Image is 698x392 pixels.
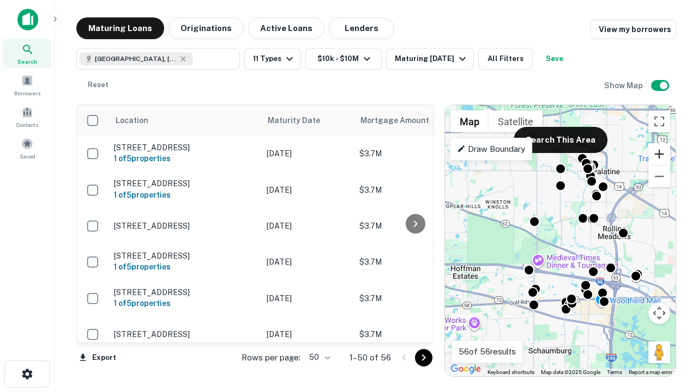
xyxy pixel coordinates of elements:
[305,350,332,365] div: 50
[648,111,670,132] button: Toggle fullscreen view
[114,297,256,309] h6: 1 of 5 properties
[643,270,698,322] iframe: Chat Widget
[648,166,670,187] button: Zoom out
[244,48,301,70] button: 11 Types
[604,79,645,91] h6: Show Map
[242,351,300,364] p: Rows per page:
[114,251,256,261] p: [STREET_ADDRESS]
[267,148,348,160] p: [DATE]
[261,105,354,136] th: Maturity Date
[95,54,177,64] span: [GEOGRAPHIC_DATA], [GEOGRAPHIC_DATA]
[457,143,525,156] p: Draw Boundary
[478,48,533,70] button: All Filters
[489,111,543,132] button: Show satellite imagery
[114,189,256,201] h6: 1 of 5 properties
[415,349,432,366] button: Go to next page
[76,17,164,39] button: Maturing Loans
[395,52,469,65] div: Maturing [DATE]
[76,350,119,366] button: Export
[114,152,256,164] h6: 1 of 5 properties
[114,143,256,152] p: [STREET_ADDRESS]
[648,143,670,165] button: Zoom in
[14,89,40,97] span: Borrowers
[267,256,348,268] p: [DATE]
[459,345,516,358] p: 56 of 56 results
[359,328,468,340] p: $3.7M
[114,179,256,188] p: [STREET_ADDRESS]
[350,351,391,364] p: 1–50 of 56
[537,48,572,70] button: Save your search to get updates of matches that match your search criteria.
[267,328,348,340] p: [DATE]
[514,127,607,153] button: Search This Area
[359,184,468,196] p: $3.7M
[3,102,51,131] a: Contacts
[81,74,116,96] button: Reset
[329,17,394,39] button: Lenders
[267,184,348,196] p: [DATE]
[17,9,38,30] img: capitalize-icon.png
[629,369,672,375] a: Report a map error
[114,287,256,297] p: [STREET_ADDRESS]
[267,220,348,232] p: [DATE]
[359,256,468,268] p: $3.7M
[360,114,443,127] span: Mortgage Amount
[3,70,51,100] a: Borrowers
[20,152,35,161] span: Saved
[386,48,474,70] button: Maturing [DATE]
[16,120,38,129] span: Contacts
[268,114,334,127] span: Maturity Date
[541,369,600,375] span: Map data ©2025 Google
[448,362,484,376] a: Open this area in Google Maps (opens a new window)
[450,111,489,132] button: Show street map
[3,39,51,68] a: Search
[248,17,324,39] button: Active Loans
[109,105,261,136] th: Location
[648,341,670,363] button: Drag Pegman onto the map to open Street View
[354,105,474,136] th: Mortgage Amount
[3,133,51,163] a: Saved
[267,292,348,304] p: [DATE]
[114,261,256,273] h6: 1 of 5 properties
[607,369,622,375] a: Terms (opens in new tab)
[448,362,484,376] img: Google
[359,220,468,232] p: $3.7M
[590,20,676,39] a: View my borrowers
[169,17,244,39] button: Originations
[359,292,468,304] p: $3.7M
[114,329,256,339] p: [STREET_ADDRESS]
[359,148,468,160] p: $3.7M
[17,57,37,66] span: Search
[115,114,148,127] span: Location
[488,369,534,376] button: Keyboard shortcuts
[305,48,382,70] button: $10k - $10M
[114,221,256,231] p: [STREET_ADDRESS]
[445,105,676,376] div: 0 0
